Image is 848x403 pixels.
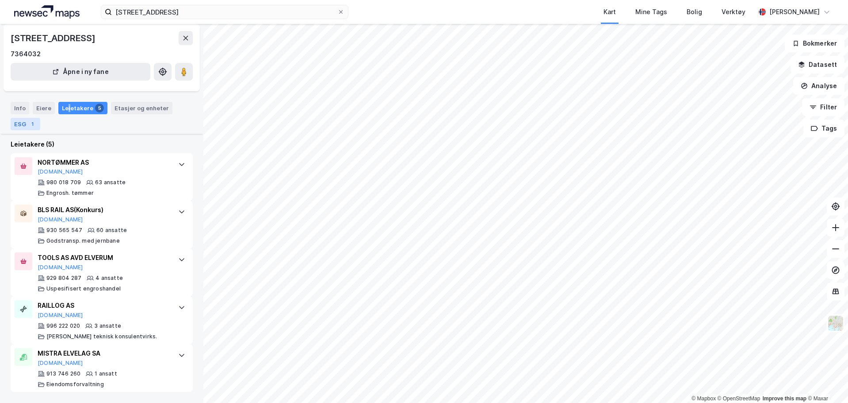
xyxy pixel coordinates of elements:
[38,312,83,319] button: [DOMAIN_NAME]
[718,395,760,402] a: OpenStreetMap
[38,157,169,168] div: NORTØMMER AS
[38,252,169,263] div: TOOLS AS AVD ELVERUM
[11,139,193,150] div: Leietakere (5)
[58,102,107,114] div: Leietakere
[94,322,121,329] div: 3 ansatte
[38,205,169,215] div: BLS RAIL AS (Konkurs)
[95,104,104,112] div: 5
[785,35,844,52] button: Bokmerker
[769,7,820,17] div: [PERSON_NAME]
[827,315,844,332] img: Z
[635,7,667,17] div: Mine Tags
[38,216,83,223] button: [DOMAIN_NAME]
[804,360,848,403] iframe: Chat Widget
[46,285,121,292] div: Uspesifisert engroshandel
[46,227,82,234] div: 930 565 547
[687,7,702,17] div: Bolig
[95,179,126,186] div: 63 ansatte
[96,227,127,234] div: 60 ansatte
[791,56,844,74] button: Datasett
[803,120,844,137] button: Tags
[46,381,104,388] div: Eiendomsforvaltning
[46,370,80,377] div: 913 746 260
[11,102,29,114] div: Info
[46,237,120,244] div: Godstransp. med jernbane
[115,104,169,112] div: Etasjer og enheter
[28,120,37,128] div: 1
[46,322,80,329] div: 996 222 020
[46,179,81,186] div: 980 018 709
[38,264,83,271] button: [DOMAIN_NAME]
[46,333,157,340] div: [PERSON_NAME] teknisk konsulentvirks.
[11,31,97,45] div: [STREET_ADDRESS]
[11,63,150,81] button: Åpne i ny fane
[46,275,81,282] div: 929 804 287
[804,360,848,403] div: Kontrollprogram for chat
[11,118,40,130] div: ESG
[11,49,41,59] div: 7364032
[46,190,94,197] div: Engrosh. tømmer
[802,98,844,116] button: Filter
[763,395,806,402] a: Improve this map
[793,77,844,95] button: Analyse
[95,370,117,377] div: 1 ansatt
[604,7,616,17] div: Kart
[38,360,83,367] button: [DOMAIN_NAME]
[112,5,337,19] input: Søk på adresse, matrikkel, gårdeiere, leietakere eller personer
[38,300,169,311] div: RAILLOG AS
[722,7,745,17] div: Verktøy
[38,168,83,175] button: [DOMAIN_NAME]
[14,5,80,19] img: logo.a4113a55bc3d86da70a041830d287a7e.svg
[691,395,716,402] a: Mapbox
[95,275,123,282] div: 4 ansatte
[38,348,169,359] div: MISTRA ELVELAG SA
[33,102,55,114] div: Eiere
